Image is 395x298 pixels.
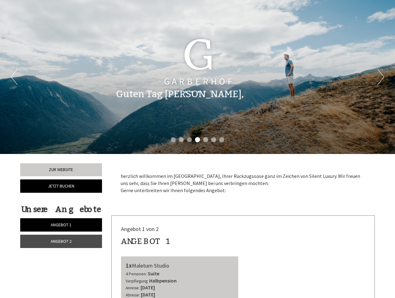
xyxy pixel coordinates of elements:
[121,225,159,233] span: Angebot 1 von 2
[121,173,366,194] p: herzlich willkommen im [GEOGRAPHIC_DATA], Ihrer Rückzugsoase ganz im Zeichen von Silent Luxury. W...
[148,270,159,277] b: Suite
[51,222,72,228] span: Angebot 1
[121,236,171,247] div: Angebot 1
[126,271,147,277] small: 4 Personen:
[141,284,155,291] b: [DATE]
[126,292,140,298] small: Abreise:
[141,291,155,298] b: [DATE]
[378,69,384,85] button: Next
[126,261,132,269] b: 1x
[51,238,72,244] span: Angebot 2
[20,204,102,215] div: Unsere Angebote
[11,69,17,85] button: Previous
[126,278,148,284] small: Verpflegung:
[20,163,102,176] a: Zur Website
[126,261,234,270] div: Maletum Studio
[126,285,140,291] small: Anreise:
[20,179,102,193] a: Jetzt buchen
[149,278,177,284] b: Halbpension
[116,89,244,99] h1: Guten Tag [PERSON_NAME],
